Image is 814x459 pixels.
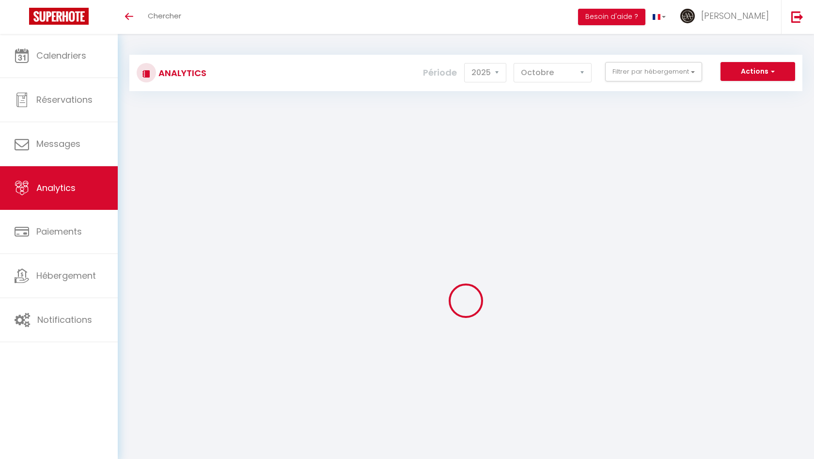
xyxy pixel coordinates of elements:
[701,10,769,22] span: [PERSON_NAME]
[156,62,206,84] h3: Analytics
[680,9,695,23] img: ...
[36,182,76,194] span: Analytics
[36,49,86,62] span: Calendriers
[36,269,96,282] span: Hébergement
[791,11,803,23] img: logout
[29,8,89,25] img: Super Booking
[605,62,702,81] button: Filtrer par hébergement
[36,94,93,106] span: Réservations
[720,62,795,81] button: Actions
[37,314,92,326] span: Notifications
[36,225,82,237] span: Paiements
[423,62,457,83] label: Période
[578,9,645,25] button: Besoin d'aide ?
[36,138,80,150] span: Messages
[148,11,181,21] span: Chercher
